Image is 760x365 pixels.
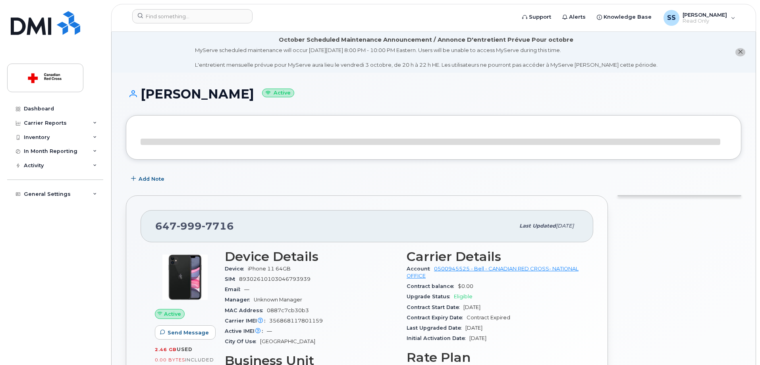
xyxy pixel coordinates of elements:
[225,328,267,334] span: Active IMEI
[458,283,473,289] span: $0.00
[155,357,185,363] span: 0.00 Bytes
[195,46,658,69] div: MyServe scheduled maintenance will occur [DATE][DATE] 8:00 PM - 10:00 PM Eastern. Users will be u...
[465,325,482,331] span: [DATE]
[126,172,171,186] button: Add Note
[463,304,480,310] span: [DATE]
[407,350,579,365] h3: Rate Plan
[407,304,463,310] span: Contract Start Date
[225,338,260,344] span: City Of Use
[225,286,244,292] span: Email
[407,325,465,331] span: Last Upgraded Date
[279,36,573,44] div: October Scheduled Maintenance Announcement / Annonce D'entretient Prévue Pour octobre
[126,87,741,101] h1: [PERSON_NAME]
[254,297,302,303] span: Unknown Manager
[155,347,177,352] span: 2.46 GB
[155,220,234,232] span: 647
[735,48,745,56] button: close notification
[155,325,216,340] button: Send Message
[407,249,579,264] h3: Carrier Details
[225,249,397,264] h3: Device Details
[467,315,510,321] span: Contract Expired
[260,338,315,344] span: [GEOGRAPHIC_DATA]
[244,286,249,292] span: —
[407,315,467,321] span: Contract Expiry Date
[225,297,254,303] span: Manager
[225,307,267,313] span: MAC Address
[168,329,209,336] span: Send Message
[407,294,454,299] span: Upgrade Status
[407,266,434,272] span: Account
[239,276,311,282] span: 89302610103046793939
[161,253,209,301] img: iPhone_11.jpg
[454,294,473,299] span: Eligible
[225,318,269,324] span: Carrier IMEI
[407,335,469,341] span: Initial Activation Date
[225,276,239,282] span: SIM
[407,283,458,289] span: Contract balance
[267,307,309,313] span: 0887c7cb30b3
[139,175,164,183] span: Add Note
[556,223,574,229] span: [DATE]
[262,89,294,98] small: Active
[177,346,193,352] span: used
[248,266,291,272] span: iPhone 11 64GB
[202,220,234,232] span: 7716
[225,266,248,272] span: Device
[407,266,579,279] a: 0500945525 - Bell - CANADIAN RED CROSS- NATIONAL OFFICE
[267,328,272,334] span: —
[164,310,181,318] span: Active
[269,318,323,324] span: 356868117801159
[519,223,556,229] span: Last updated
[177,220,202,232] span: 999
[469,335,486,341] span: [DATE]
